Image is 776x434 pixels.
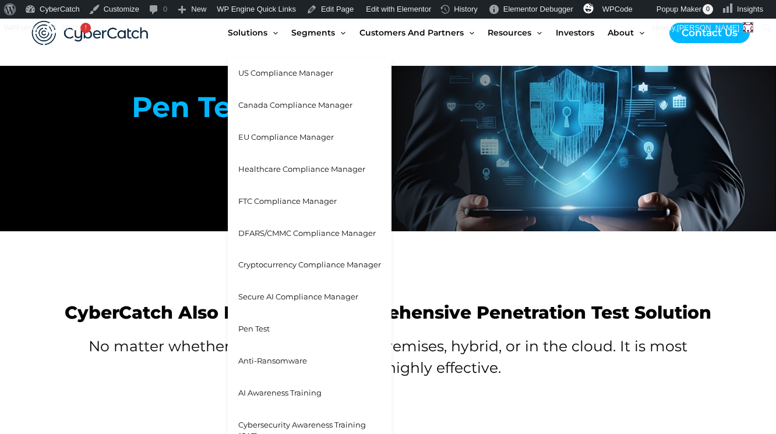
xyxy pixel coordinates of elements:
[359,8,464,57] span: Customers and Partners
[228,345,391,377] a: Anti-Ransomware
[228,153,391,185] a: Healthcare Compliance Manager
[228,377,391,409] a: AI Awareness Training
[62,336,714,379] p: No matter whether your network is on-premises, hybrid, or in the cloud. It is most affordable and...
[531,8,542,57] span: Menu Toggle
[608,8,634,57] span: About
[238,292,358,301] span: Secure AI Compliance Manager
[238,196,337,206] span: FTC Compliance Manager
[238,260,381,269] span: Cryptocurrency Compliance Manager
[335,8,345,57] span: Menu Toggle
[238,132,334,142] span: EU Compliance Manager
[80,23,91,33] div: !
[238,164,365,174] span: Healthcare Compliance Manager
[238,388,322,397] span: AI Awareness Training
[634,8,644,57] span: Menu Toggle
[228,313,391,345] a: Pen Test
[488,8,531,57] span: Resources
[228,57,391,89] a: US Compliance Manager
[228,121,391,153] a: EU Compliance Manager
[677,23,739,32] span: [PERSON_NAME]
[228,8,658,57] nav: Site Navigation: New Main Menu
[62,89,329,126] h2: Pen Test
[62,301,714,324] h2: CyberCatch Also Provides a Comprehensive Penetration Test Solution
[238,228,376,238] span: DFARS/CMMC Compliance Manager
[464,8,474,57] span: Menu Toggle
[648,19,758,37] a: Howdy,
[228,217,391,249] a: DFARS/CMMC Compliance Manager
[238,100,352,110] span: Canada Compliance Manager
[228,8,267,57] span: Solutions
[238,324,270,333] span: Pen Test
[228,249,391,281] a: Cryptocurrency Compliance Manager
[291,8,335,57] span: Segments
[556,8,608,57] a: Investors
[238,68,333,77] span: US Compliance Manager
[228,185,391,217] a: FTC Compliance Manager
[238,356,307,365] span: Anti-Ransomware
[366,5,431,13] span: Edit with Elementor
[556,8,594,57] span: Investors
[228,281,391,313] a: Secure AI Compliance Manager
[583,3,594,13] img: svg+xml;base64,PHN2ZyB4bWxucz0iaHR0cDovL3d3dy53My5vcmcvMjAwMC9zdmciIHZpZXdCb3g9IjAgMCAzMiAzMiI+PG...
[228,89,391,121] a: Canada Compliance Manager
[267,8,278,57] span: Menu Toggle
[62,23,77,32] span: SEO
[703,4,713,15] span: 0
